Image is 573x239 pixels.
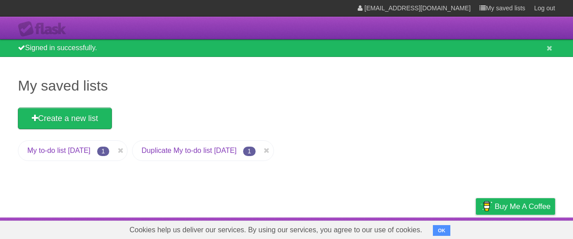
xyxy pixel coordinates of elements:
[386,220,423,237] a: Developers
[495,199,551,214] span: Buy me a coffee
[243,147,256,156] span: 1
[97,147,110,156] span: 1
[18,75,555,96] h1: My saved lists
[357,220,376,237] a: About
[120,221,431,239] span: Cookies help us deliver our services. By using our services, you agree to our use of cookies.
[480,199,492,214] img: Buy me a coffee
[18,21,72,37] div: Flask
[141,147,236,154] a: Duplicate My to-do list [DATE]
[433,225,450,236] button: OK
[27,147,90,154] a: My to-do list [DATE]
[476,198,555,215] a: Buy me a coffee
[464,220,487,237] a: Privacy
[499,220,555,237] a: Suggest a feature
[18,108,112,129] a: Create a new list
[434,220,453,237] a: Terms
